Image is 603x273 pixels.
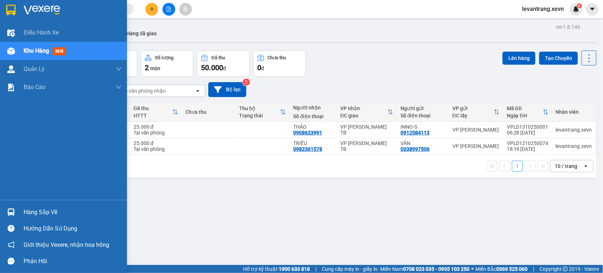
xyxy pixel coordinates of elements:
strong: 1900 633 818 [279,266,310,272]
span: notification [8,241,15,248]
span: Điều hành xe [24,28,59,37]
span: aim [183,7,188,12]
span: Báo cáo [24,83,45,92]
button: caret-down [586,3,599,16]
span: caret-down [589,6,596,12]
button: Chưa thu0đ [253,51,306,77]
img: warehouse-icon [7,208,15,216]
div: Chưa thu [185,109,232,115]
th: Toggle SortBy [337,103,397,122]
span: message [8,258,15,265]
div: Phản hồi [24,256,122,267]
svg: open [195,88,201,94]
button: Đã thu50.000đ [197,51,250,77]
th: Toggle SortBy [130,103,182,122]
div: Hướng dẫn sử dụng [24,223,122,234]
span: down [116,66,122,72]
span: | [533,265,534,273]
div: 0982361578 [293,146,322,152]
div: ver 1.8.146 [556,23,580,31]
span: 50.000 [201,63,223,72]
img: warehouse-icon [7,29,15,37]
div: VPLD1310250001 [507,124,549,130]
button: Số lượng2món [141,51,193,77]
span: levantrang.xevn [516,4,570,13]
img: icon-new-feature [573,6,579,12]
span: Hỗ trợ kỹ thuật: [243,265,310,273]
th: Toggle SortBy [503,103,552,122]
span: Quản Lý [24,64,45,73]
div: Số lượng [155,55,174,60]
div: VP gửi [452,105,494,111]
div: Đã thu [212,55,225,60]
div: 18:19 [DATE] [507,146,549,152]
div: Chưa thu [268,55,286,60]
span: Miền Nam [380,265,469,273]
div: TRIỀU [293,140,333,146]
div: VP [PERSON_NAME] TB [340,140,393,152]
svg: open [583,163,589,169]
div: 0908623991 [293,130,322,136]
div: levantrang.xevn [556,127,592,133]
span: down [116,84,122,90]
div: 06:28 [DATE] [507,130,549,136]
button: Hàng đã giao [120,25,163,42]
span: đ [261,65,264,71]
div: Nhân viên [556,109,592,115]
span: Giới thiệu Vexere, nhận hoa hồng [24,240,109,249]
div: Ngày ĐH [507,113,543,119]
button: aim [179,3,192,16]
sup: 6 [577,3,582,8]
span: ⚪️ [471,268,473,270]
button: file-add [163,3,175,16]
div: Chọn văn phòng nhận [116,87,166,95]
div: VÂN [401,140,445,146]
img: warehouse-icon [7,65,15,73]
strong: 0708 023 035 - 0935 103 250 [403,266,469,272]
button: Bộ lọc [208,82,246,97]
div: Số điện thoại [293,113,333,119]
span: 2 [145,63,149,72]
div: Tại văn phòng [134,130,178,136]
div: 0338997506 [401,146,430,152]
div: ĐC giao [340,113,387,119]
button: Lên hàng [502,52,536,65]
span: Cung cấp máy in - giấy in: [322,265,378,273]
div: levantrang.xevn [556,143,592,149]
span: đ [223,65,226,71]
div: 10 / trang [555,162,577,170]
div: Hàng sắp về [24,207,122,218]
span: file-add [166,7,171,12]
div: Trạng thái [239,113,280,119]
div: Mã GD [507,105,543,111]
div: Người nhận [293,105,333,111]
span: Kho hàng [24,47,49,54]
sup: 2 [243,79,250,86]
button: 1 [512,161,523,172]
span: question-circle [8,225,15,232]
div: ĐC lấy [452,113,494,119]
span: copyright [563,266,568,272]
div: 25.000 đ [134,124,178,130]
strong: 0369 525 060 [496,266,528,272]
img: logo-vxr [6,5,16,16]
div: Số điện thoại [401,113,445,119]
div: VP [PERSON_NAME] TB [340,124,393,136]
div: VP nhận [340,105,387,111]
div: INNO-S [401,124,445,130]
span: 0 [257,63,261,72]
div: VP [PERSON_NAME] [452,143,500,149]
div: 25.000 đ [134,140,178,146]
div: THẢO [293,124,333,130]
span: 6 [578,3,581,8]
span: Miền Bắc [475,265,528,273]
div: HTTT [134,113,172,119]
div: Đã thu [134,105,172,111]
div: VP [PERSON_NAME] [452,127,500,133]
span: món [150,65,160,71]
div: 0912584113 [401,130,430,136]
span: mới [53,47,66,55]
div: Người gửi [401,105,445,111]
div: Thu hộ [239,105,280,111]
div: Tại văn phòng [134,146,178,152]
